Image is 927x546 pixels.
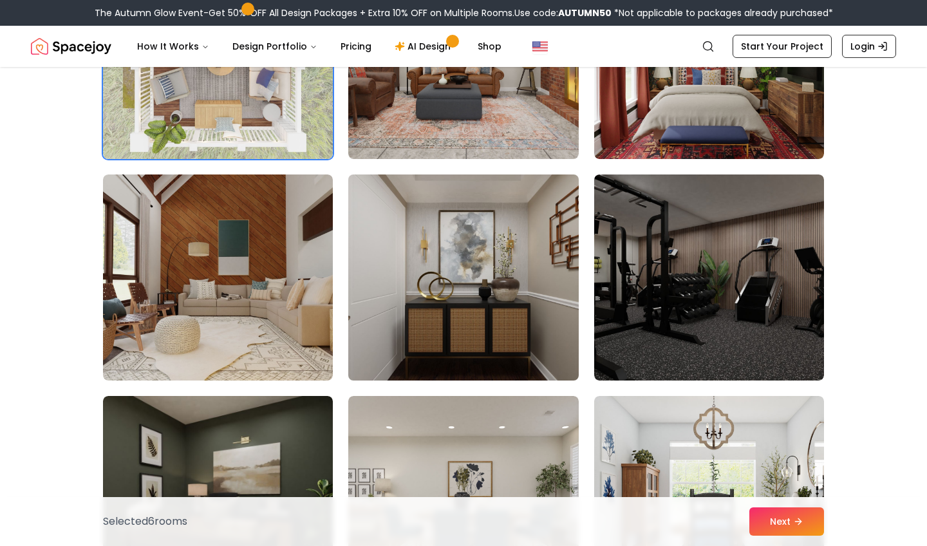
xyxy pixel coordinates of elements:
[31,33,111,59] img: Spacejoy Logo
[514,6,612,19] span: Use code:
[31,33,111,59] a: Spacejoy
[594,174,824,381] img: Room room-30
[384,33,465,59] a: AI Design
[31,26,896,67] nav: Global
[127,33,220,59] button: How It Works
[103,174,333,381] img: Room room-28
[467,33,512,59] a: Shop
[330,33,382,59] a: Pricing
[612,6,833,19] span: *Not applicable to packages already purchased*
[95,6,833,19] div: The Autumn Glow Event-Get 50% OFF All Design Packages + Extra 10% OFF on Multiple Rooms.
[749,507,824,536] button: Next
[842,35,896,58] a: Login
[127,33,512,59] nav: Main
[733,35,832,58] a: Start Your Project
[558,6,612,19] b: AUTUMN50
[103,514,187,529] p: Selected 6 room s
[342,169,584,386] img: Room room-29
[532,39,548,54] img: United States
[222,33,328,59] button: Design Portfolio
